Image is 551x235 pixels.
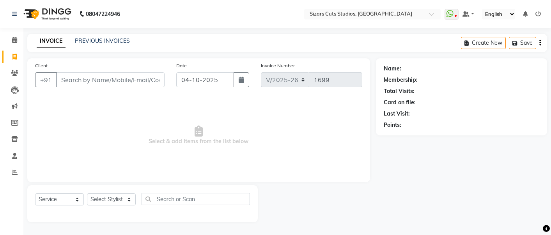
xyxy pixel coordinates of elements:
[35,62,48,69] label: Client
[86,3,120,25] b: 08047224946
[176,62,187,69] label: Date
[35,96,362,174] span: Select & add items from the list below
[509,37,536,49] button: Save
[384,110,410,118] div: Last Visit:
[261,62,295,69] label: Invoice Number
[56,72,165,87] input: Search by Name/Mobile/Email/Code
[142,193,250,205] input: Search or Scan
[461,37,506,49] button: Create New
[384,121,401,129] div: Points:
[384,87,415,95] div: Total Visits:
[384,65,401,73] div: Name:
[37,34,66,48] a: INVOICE
[20,3,73,25] img: logo
[384,98,416,107] div: Card on file:
[35,72,57,87] button: +91
[384,76,418,84] div: Membership:
[75,37,130,44] a: PREVIOUS INVOICES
